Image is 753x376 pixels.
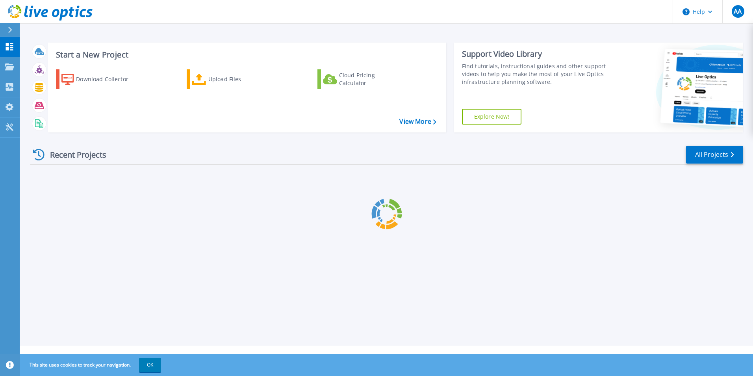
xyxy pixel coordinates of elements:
[686,146,743,164] a: All Projects
[462,62,609,86] div: Find tutorials, instructional guides and other support videos to help you make the most of your L...
[462,49,609,59] div: Support Video Library
[22,358,161,372] span: This site uses cookies to track your navigation.
[30,145,117,164] div: Recent Projects
[462,109,522,125] a: Explore Now!
[399,118,436,125] a: View More
[339,71,402,87] div: Cloud Pricing Calculator
[208,71,271,87] div: Upload Files
[139,358,161,372] button: OK
[56,50,436,59] h3: Start a New Project
[187,69,274,89] a: Upload Files
[317,69,405,89] a: Cloud Pricing Calculator
[56,69,144,89] a: Download Collector
[734,8,742,15] span: AA
[76,71,139,87] div: Download Collector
